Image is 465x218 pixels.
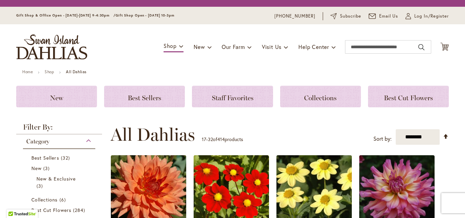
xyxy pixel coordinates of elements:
[116,13,174,18] span: Gift Shop Open - [DATE] 10-3pm
[164,42,177,49] span: Shop
[16,124,102,134] strong: Filter By:
[36,175,83,189] a: New &amp; Exclusive
[298,43,329,50] span: Help Center
[373,133,392,145] label: Sort by:
[414,13,449,20] span: Log In/Register
[104,86,185,107] a: Best Sellers
[262,43,282,50] span: Visit Us
[73,207,87,214] span: 284
[50,94,63,102] span: New
[280,86,361,107] a: Collections
[331,13,361,20] a: Subscribe
[31,196,58,203] span: Collections
[45,69,54,74] a: Shop
[31,196,89,203] a: Collections
[208,136,213,142] span: 32
[31,155,59,161] span: Best Sellers
[217,136,225,142] span: 414
[36,182,45,189] span: 3
[304,94,337,102] span: Collections
[66,69,87,74] strong: All Dahlias
[43,165,51,172] span: 3
[222,43,245,50] span: Our Farm
[16,86,97,107] a: New
[111,125,195,145] span: All Dahlias
[340,13,361,20] span: Subscribe
[36,175,76,182] span: New & Exclusive
[26,138,49,145] span: Category
[406,13,449,20] a: Log In/Register
[274,13,315,20] a: [PHONE_NUMBER]
[202,136,206,142] span: 17
[128,94,161,102] span: Best Sellers
[368,86,449,107] a: Best Cut Flowers
[61,154,72,161] span: 32
[59,196,68,203] span: 6
[212,94,253,102] span: Staff Favorites
[16,34,87,59] a: store logo
[31,165,42,171] span: New
[194,43,205,50] span: New
[379,13,398,20] span: Email Us
[16,13,116,18] span: Gift Shop & Office Open - [DATE]-[DATE] 9-4:30pm /
[384,94,433,102] span: Best Cut Flowers
[192,86,273,107] a: Staff Favorites
[31,165,89,172] a: New
[202,134,243,145] p: - of products
[22,69,33,74] a: Home
[31,207,71,213] span: Best Cut Flowers
[31,154,89,161] a: Best Sellers
[31,207,89,214] a: Best Cut Flowers
[369,13,398,20] a: Email Us
[5,194,24,213] iframe: Launch Accessibility Center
